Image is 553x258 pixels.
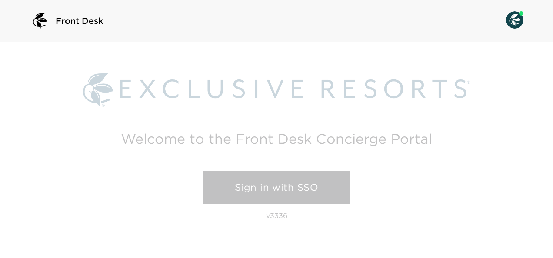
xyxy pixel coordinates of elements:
p: v3336 [266,211,287,220]
h2: Welcome to the Front Desk Concierge Portal [121,132,432,146]
a: Sign in with SSO [203,171,350,204]
img: Exclusive Resorts logo [83,73,470,106]
span: Front Desk [56,15,103,27]
img: logo [30,10,50,31]
img: User [506,11,523,29]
